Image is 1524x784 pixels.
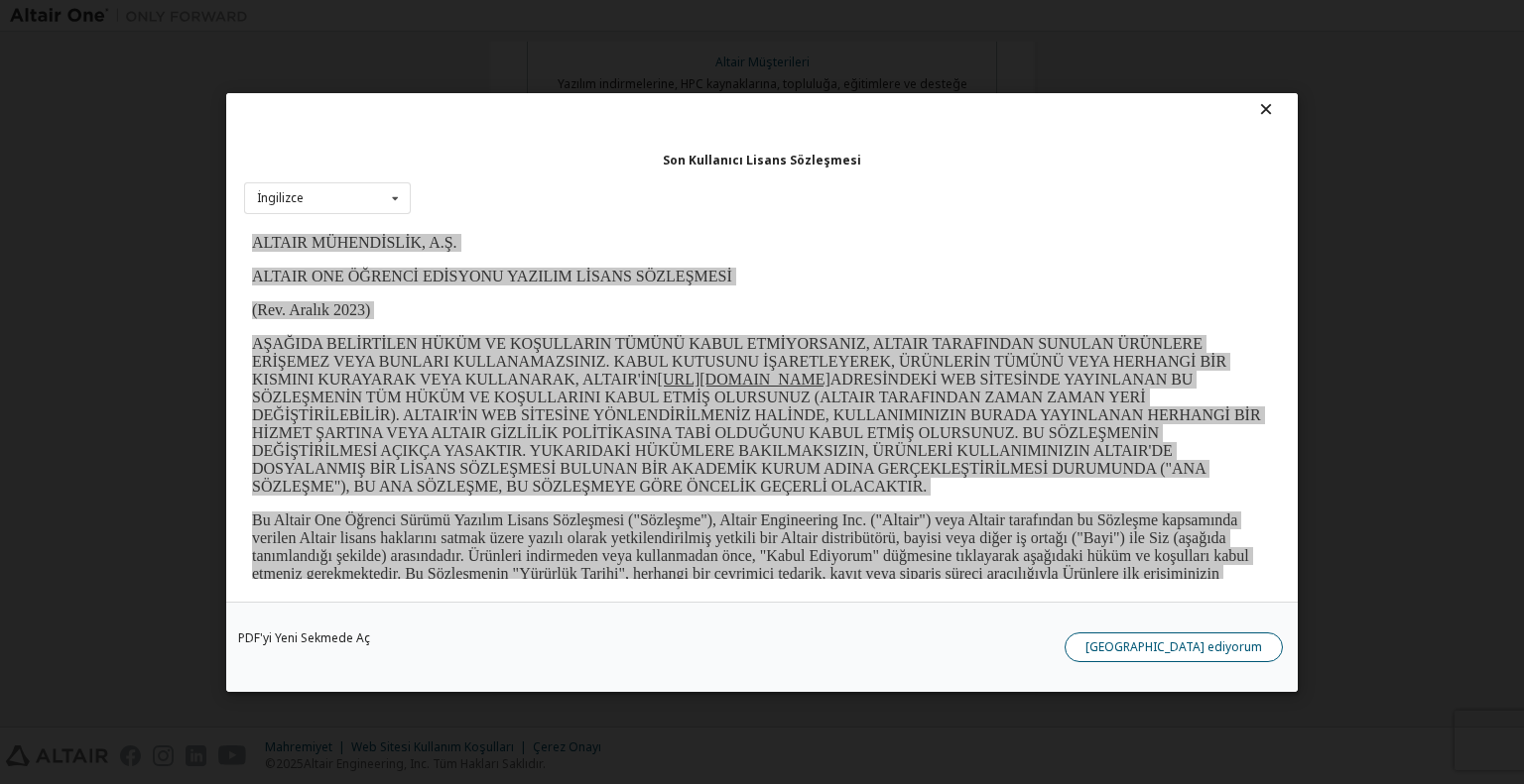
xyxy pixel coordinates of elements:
font: PDF'yi Yeni Sekmede Aç [238,628,370,645]
font: ALTAIR MÜHENDİSLİK, A.Ş. [8,8,213,25]
font: Bu Altair One Öğrenci Sürümü Yazılım Lisans Sözleşmesi ("Sözleşme"), Altair Engineering Inc. ("Al... [8,285,1005,374]
font: AŞAĞIDA BELİRTİLEN HÜKÜM VE KOŞULLARIN TÜMÜNÜ KABUL ETMİYORSANIZ, ALTAIR TARAFINDAN SUNULAN ÜRÜNL... [8,109,982,162]
a: [URL][DOMAIN_NAME] [414,145,586,162]
font: ALTAIR ONE ÖĞRENCİ EDİSYONU YAZILIM LİSANS SÖZLEŞMESİ [8,42,488,58]
a: PDF'yi Yeni Sekmede Aç [238,631,370,643]
font: İngilizce [257,189,304,206]
font: ADRESİNDEKİ WEB SİTESİNDE YAYINLANAN BU SÖZLEŞMENİN TÜM HÜKÜM VE KOŞULLARINI KABUL ETMİŞ OLURSUNU... [8,145,1017,269]
font: [GEOGRAPHIC_DATA] ediyorum [1085,637,1262,654]
font: Son Kullanıcı Lisans Sözleşmesi [663,151,861,168]
font: (Rev. Aralık 2023) [8,75,126,92]
button: [GEOGRAPHIC_DATA] ediyorum [1065,631,1283,661]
